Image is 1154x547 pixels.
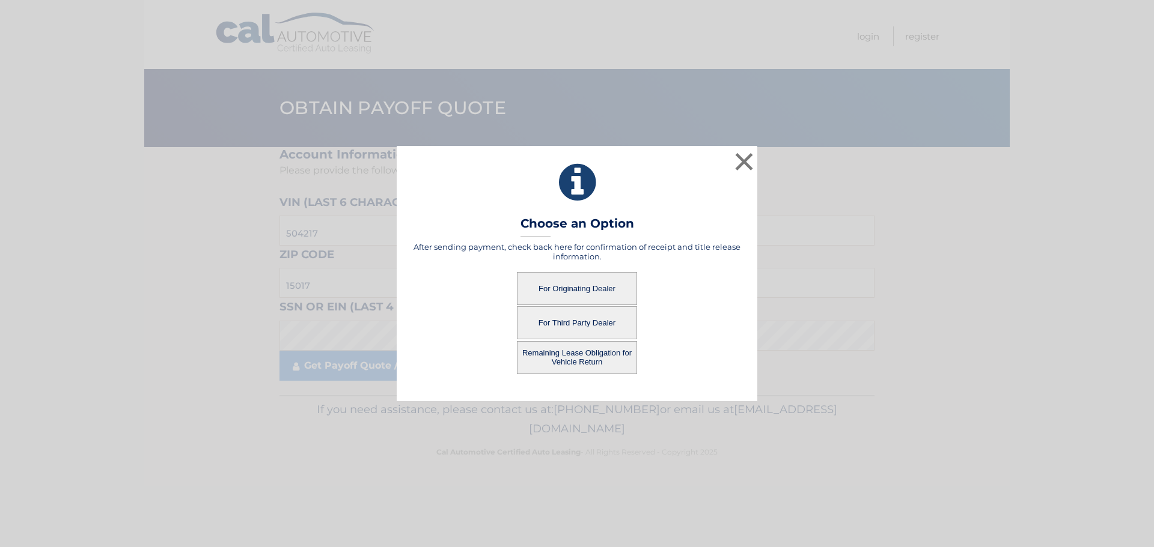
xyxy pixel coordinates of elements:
button: × [732,150,756,174]
h5: After sending payment, check back here for confirmation of receipt and title release information. [412,242,742,261]
button: For Originating Dealer [517,272,637,305]
button: For Third Party Dealer [517,306,637,339]
button: Remaining Lease Obligation for Vehicle Return [517,341,637,374]
h3: Choose an Option [521,216,634,237]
